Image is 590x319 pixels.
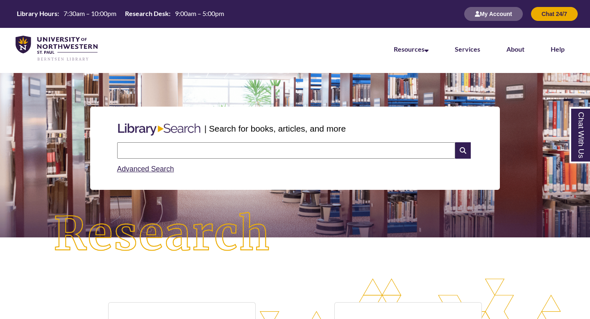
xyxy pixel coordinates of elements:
span: 9:00am – 5:00pm [175,9,224,17]
th: Library Hours: [14,9,60,18]
a: Services [455,45,480,53]
a: Help [551,45,565,53]
button: My Account [464,7,523,21]
table: Hours Today [14,9,227,18]
button: Chat 24/7 [531,7,578,21]
img: Libary Search [114,120,204,139]
a: Advanced Search [117,165,174,173]
a: Chat 24/7 [531,10,578,17]
p: | Search for books, articles, and more [204,122,346,135]
a: About [506,45,524,53]
a: Hours Today [14,9,227,19]
img: UNWSP Library Logo [16,36,98,62]
span: 7:30am – 10:00pm [64,9,116,17]
img: Research [29,188,295,280]
i: Search [455,142,471,159]
a: Resources [394,45,429,53]
a: My Account [464,10,523,17]
th: Research Desk: [122,9,172,18]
